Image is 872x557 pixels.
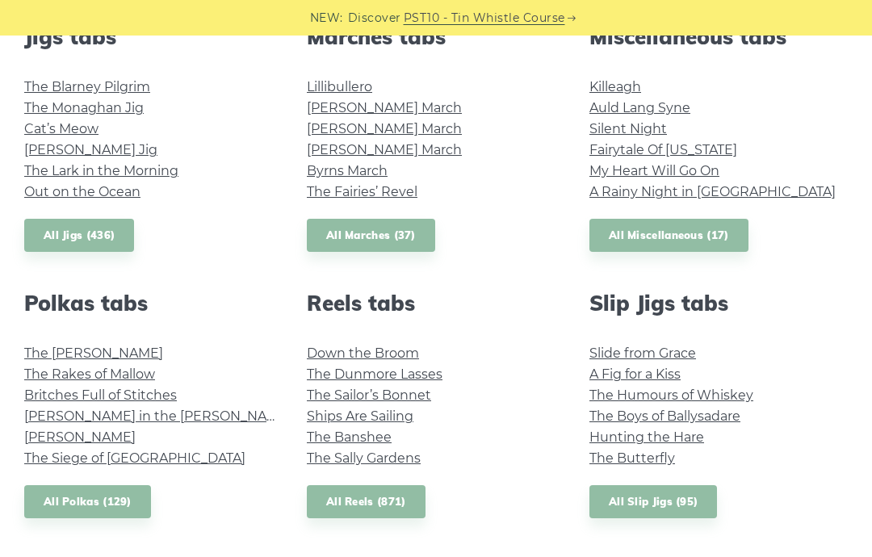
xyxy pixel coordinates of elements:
a: Cat’s Meow [24,121,99,136]
a: Ships Are Sailing [307,408,413,424]
h2: Reels tabs [307,291,565,316]
a: All Miscellaneous (17) [589,219,748,252]
a: The Rakes of Mallow [24,366,155,382]
h2: Marches tabs [307,24,565,49]
a: The Banshee [307,429,392,445]
a: [PERSON_NAME] March [307,121,462,136]
a: Out on the Ocean [24,184,140,199]
a: The Dunmore Lasses [307,366,442,382]
a: [PERSON_NAME] Jig [24,142,157,157]
a: The Blarney Pilgrim [24,79,150,94]
a: The Boys of Ballysadare [589,408,740,424]
a: Slide from Grace [589,346,696,361]
a: [PERSON_NAME] March [307,142,462,157]
a: [PERSON_NAME] March [307,100,462,115]
a: The Lark in the Morning [24,163,178,178]
a: My Heart Will Go On [589,163,719,178]
span: Discover [348,9,401,27]
a: The Fairies’ Revel [307,184,417,199]
a: Hunting the Hare [589,429,704,445]
a: Fairytale Of [US_STATE] [589,142,737,157]
a: The Humours of Whiskey [589,387,753,403]
a: Down the Broom [307,346,419,361]
a: [PERSON_NAME] [24,429,136,445]
a: The Monaghan Jig [24,100,144,115]
a: Killeagh [589,79,641,94]
h2: Slip Jigs tabs [589,291,848,316]
a: All Marches (37) [307,219,435,252]
a: Auld Lang Syne [589,100,690,115]
a: The Butterfly [589,450,675,466]
h2: Polkas tabs [24,291,283,316]
a: All Jigs (436) [24,219,134,252]
h2: Jigs tabs [24,24,283,49]
a: All Reels (871) [307,485,426,518]
a: All Polkas (129) [24,485,151,518]
a: PST10 - Tin Whistle Course [404,9,565,27]
span: NEW: [310,9,343,27]
a: The Siege of [GEOGRAPHIC_DATA] [24,450,245,466]
a: [PERSON_NAME] in the [PERSON_NAME] [24,408,291,424]
a: Byrns March [307,163,388,178]
a: The [PERSON_NAME] [24,346,163,361]
h2: Miscellaneous tabs [589,24,848,49]
a: Silent Night [589,121,667,136]
a: Lillibullero [307,79,372,94]
a: The Sally Gardens [307,450,421,466]
a: All Slip Jigs (95) [589,485,717,518]
a: A Rainy Night in [GEOGRAPHIC_DATA] [589,184,836,199]
a: The Sailor’s Bonnet [307,387,431,403]
a: A Fig for a Kiss [589,366,681,382]
a: Britches Full of Stitches [24,387,177,403]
